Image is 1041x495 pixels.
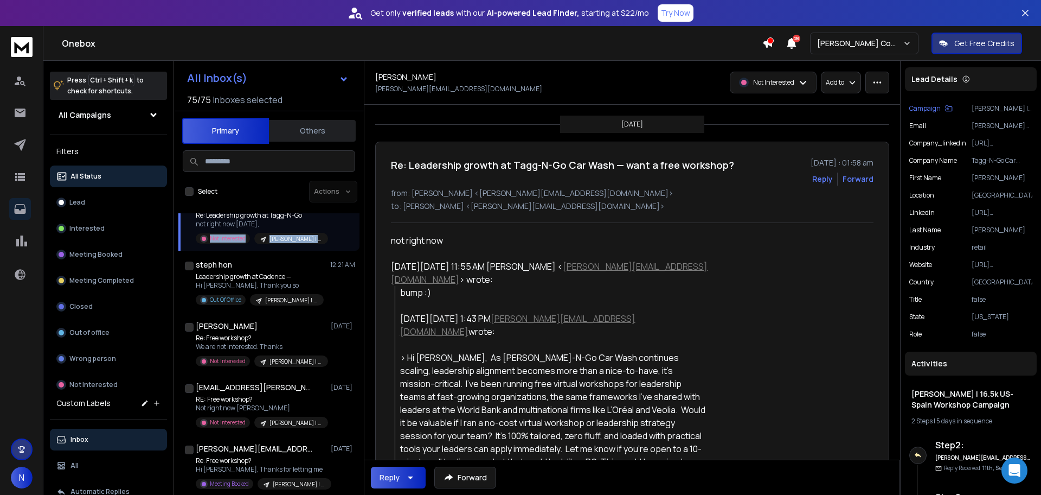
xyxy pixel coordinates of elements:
[811,157,873,168] p: [DATE] : 01:58 am
[11,467,33,488] button: N
[178,67,357,89] button: All Inbox(s)
[375,72,436,82] h1: [PERSON_NAME]
[661,8,690,18] p: Try Now
[911,416,933,426] span: 2 Steps
[70,172,101,181] p: All Status
[931,33,1022,54] button: Get Free Credits
[196,382,315,393] h1: [EMAIL_ADDRESS][PERSON_NAME][DOMAIN_NAME]
[371,467,426,488] button: Reply
[793,35,800,42] span: 28
[50,322,167,344] button: Out of office
[909,261,932,269] p: website
[50,218,167,239] button: Interested
[69,354,116,363] p: Wrong person
[70,461,79,470] p: All
[972,208,1032,217] p: [URL][DOMAIN_NAME][PERSON_NAME]
[909,104,941,113] p: Campaign
[935,454,1030,462] h6: [PERSON_NAME][EMAIL_ADDRESS][DOMAIN_NAME]
[213,93,282,106] h3: Inboxes selected
[909,139,966,148] p: company_linkedin
[380,472,400,483] div: Reply
[50,296,167,318] button: Closed
[972,122,1032,130] p: [PERSON_NAME][EMAIL_ADDRESS][DOMAIN_NAME]
[331,322,355,331] p: [DATE]
[909,313,924,321] p: State
[658,4,693,22] button: Try Now
[909,174,941,182] p: First Name
[909,104,953,113] button: Campaign
[400,313,635,338] a: [PERSON_NAME][EMAIL_ADDRESS][DOMAIN_NAME]
[196,443,315,454] h1: [PERSON_NAME][EMAIL_ADDRESS][DOMAIN_NAME]
[402,8,454,18] strong: verified leads
[911,389,1030,410] h1: [PERSON_NAME] | 16.5k US-Spain Workshop Campaign
[182,118,269,144] button: Primary
[196,281,324,290] p: Hi [PERSON_NAME], Thank you so
[972,313,1032,321] p: [US_STATE]
[187,73,247,84] h1: All Inbox(s)
[621,120,643,129] p: [DATE]
[753,78,794,87] p: Not Interested
[196,404,326,412] p: Not right now [PERSON_NAME]
[391,201,873,212] p: to: [PERSON_NAME] <[PERSON_NAME][EMAIL_ADDRESS][DOMAIN_NAME]>
[391,188,873,199] p: from: [PERSON_NAME] <[PERSON_NAME][EMAIL_ADDRESS][DOMAIN_NAME]>
[972,156,1032,165] p: Tagg-N-Go Car Wash
[972,295,1032,304] p: false
[909,278,934,287] p: Country
[391,260,708,286] div: [DATE][DATE] 11:55 AM [PERSON_NAME] < > wrote:
[843,174,873,185] div: Forward
[69,276,134,285] p: Meeting Completed
[67,75,144,97] p: Press to check for shortcuts.
[196,272,324,281] p: Leadership growth at Cadence —
[911,417,1030,426] div: |
[944,464,1005,472] p: Reply Received
[50,192,167,213] button: Lead
[909,243,935,252] p: industry
[50,144,167,159] h3: Filters
[812,174,833,185] button: Reply
[210,418,246,427] p: Not Interested
[69,198,85,207] p: Lead
[434,467,496,488] button: Forward
[196,321,258,332] h1: [PERSON_NAME]
[59,110,111,120] h1: All Campaigns
[50,455,167,477] button: All
[972,243,1032,252] p: retail
[187,93,211,106] span: 75 / 75
[909,330,922,339] p: Role
[269,119,356,143] button: Others
[330,261,355,269] p: 12:21 AM
[487,8,579,18] strong: AI-powered Lead Finder,
[69,250,123,259] p: Meeting Booked
[265,296,317,304] p: [PERSON_NAME] | [GEOGRAPHIC_DATA]-Spain Workshop Campaign 16.5k
[972,104,1032,113] p: [PERSON_NAME] | 16.5k US-Spain Workshop Campaign
[982,464,1005,472] span: 11th, Sep
[50,104,167,126] button: All Campaigns
[50,270,167,291] button: Meeting Completed
[954,38,1014,49] p: Get Free Credits
[817,38,903,49] p: [PERSON_NAME] Consulting
[198,187,217,196] label: Select
[210,480,249,488] p: Meeting Booked
[909,295,922,304] p: title
[50,374,167,396] button: Not Interested
[11,37,33,57] img: logo
[196,220,326,229] p: not right now [DATE],
[391,157,734,173] h1: Re: Leadership growth at Tagg-N-Go Car Wash — want a free workshop?
[50,244,167,265] button: Meeting Booked
[391,234,708,247] div: not right now
[69,328,110,337] p: Out of office
[331,383,355,392] p: [DATE]
[909,191,934,200] p: location
[196,259,232,270] h1: steph hon
[196,395,326,404] p: RE: Free workshop?
[196,334,326,342] p: Re: Free workshop?
[269,419,322,427] p: [PERSON_NAME] | [GEOGRAPHIC_DATA]-Spain Workshop Campaign 16.5k
[69,224,105,233] p: Interested
[911,74,958,85] p: Lead Details
[905,352,1037,376] div: Activities
[935,439,1030,452] h6: Step 2 :
[50,348,167,370] button: Wrong person
[909,226,941,234] p: Last Name
[375,85,542,93] p: [PERSON_NAME][EMAIL_ADDRESS][DOMAIN_NAME]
